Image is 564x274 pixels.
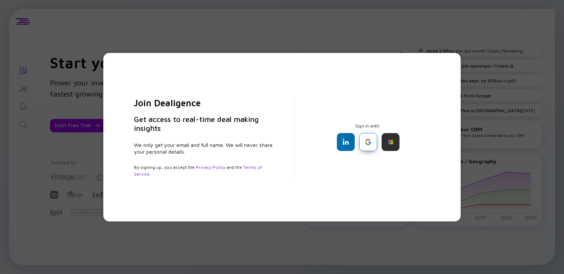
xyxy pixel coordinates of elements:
div: By signing up, you accept the and the . [134,164,276,177]
a: Terms of Service [134,164,262,177]
div: We only get your email and full name. We will never share your personal details. [134,142,276,155]
div: Sign in with: [312,123,424,151]
a: Privacy Policy [196,164,225,170]
h3: Get access to real-time deal making insights [134,115,276,133]
h2: Join Dealigence [134,97,276,109]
